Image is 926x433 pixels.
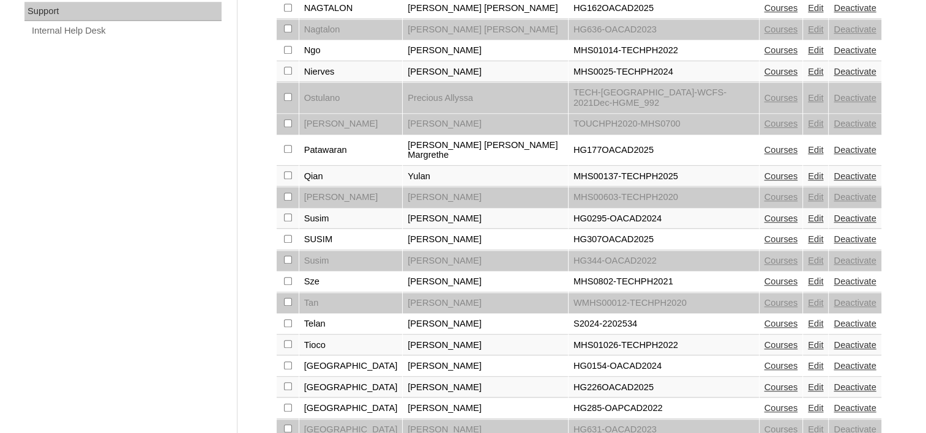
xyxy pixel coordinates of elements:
td: MHS0025-TECHPH2024 [569,62,759,83]
a: Deactivate [834,213,876,223]
a: Courses [764,171,798,181]
a: Courses [764,119,798,128]
td: HG344-OACAD2022 [569,251,759,272]
td: [GEOGRAPHIC_DATA] [299,356,403,377]
a: Courses [764,192,798,202]
td: [PERSON_NAME] [PERSON_NAME] [403,20,568,40]
td: S2024-2202534 [569,314,759,335]
td: [PERSON_NAME] [403,314,568,335]
a: Edit [808,45,823,55]
a: Deactivate [834,145,876,155]
td: [GEOGRAPHIC_DATA] [299,398,403,419]
a: Deactivate [834,119,876,128]
td: Precious Allyssa [403,83,568,113]
div: Support [24,2,222,21]
td: Qian [299,166,403,187]
a: Courses [764,276,798,286]
td: HG226OACAD2025 [569,377,759,398]
td: Yulan [403,166,568,187]
a: Deactivate [834,319,876,328]
a: Courses [764,256,798,265]
td: [PERSON_NAME] [299,187,403,208]
td: Nagtalon [299,20,403,40]
td: HG285-OAPCAD2022 [569,398,759,419]
a: Courses [764,145,798,155]
td: [PERSON_NAME] [403,251,568,272]
td: MHS00137-TECHPH2025 [569,166,759,187]
a: Edit [808,93,823,103]
a: Edit [808,145,823,155]
a: Courses [764,382,798,392]
td: HG0154-OACAD2024 [569,356,759,377]
a: Deactivate [834,403,876,413]
td: Patawaran [299,135,403,166]
a: Courses [764,298,798,308]
td: Nierves [299,62,403,83]
td: [GEOGRAPHIC_DATA] [299,377,403,398]
td: Ostulano [299,83,403,113]
a: Courses [764,319,798,328]
a: Edit [808,213,823,223]
a: Deactivate [834,340,876,350]
a: Courses [764,24,798,34]
a: Deactivate [834,45,876,55]
td: [PERSON_NAME] [403,272,568,292]
a: Edit [808,24,823,34]
td: MHS01014-TECHPH2022 [569,40,759,61]
a: Deactivate [834,93,876,103]
a: Courses [764,361,798,371]
td: [PERSON_NAME] [403,293,568,314]
td: MHS00603-TECHPH2020 [569,187,759,208]
td: [PERSON_NAME] [403,377,568,398]
a: Courses [764,45,798,55]
td: [PERSON_NAME] [403,335,568,356]
td: WMHS00012-TECHPH2020 [569,293,759,314]
a: Deactivate [834,382,876,392]
td: [PERSON_NAME] [403,209,568,229]
a: Courses [764,67,798,76]
td: TECH-[GEOGRAPHIC_DATA]-WCFS-2021Dec-HGME_992 [569,83,759,113]
a: Internal Help Desk [31,23,222,39]
a: Deactivate [834,298,876,308]
a: Courses [764,213,798,223]
a: Edit [808,361,823,371]
td: [PERSON_NAME] [299,114,403,135]
td: [PERSON_NAME] [403,40,568,61]
td: HG177OACAD2025 [569,135,759,166]
a: Edit [808,119,823,128]
a: Edit [808,276,823,286]
td: Telan [299,314,403,335]
a: Deactivate [834,67,876,76]
a: Deactivate [834,234,876,244]
td: [PERSON_NAME] [403,356,568,377]
td: Susim [299,251,403,272]
a: Courses [764,3,798,13]
td: Ngo [299,40,403,61]
td: MHS0802-TECHPH2021 [569,272,759,292]
a: Deactivate [834,361,876,371]
a: Deactivate [834,3,876,13]
td: [PERSON_NAME] [403,187,568,208]
td: Susim [299,209,403,229]
a: Deactivate [834,276,876,286]
a: Edit [808,382,823,392]
a: Edit [808,171,823,181]
td: Tan [299,293,403,314]
td: [PERSON_NAME] [403,62,568,83]
a: Edit [808,3,823,13]
a: Edit [808,67,823,76]
a: Courses [764,234,798,244]
td: Sze [299,272,403,292]
a: Edit [808,298,823,308]
a: Edit [808,319,823,328]
td: Tioco [299,335,403,356]
a: Deactivate [834,24,876,34]
a: Courses [764,403,798,413]
td: [PERSON_NAME] [403,229,568,250]
a: Deactivate [834,171,876,181]
td: TOUCHPH2020-MHS0700 [569,114,759,135]
td: [PERSON_NAME] [PERSON_NAME] Margrethe [403,135,568,166]
a: Edit [808,234,823,244]
td: HG0295-OACAD2024 [569,209,759,229]
td: HG307OACAD2025 [569,229,759,250]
